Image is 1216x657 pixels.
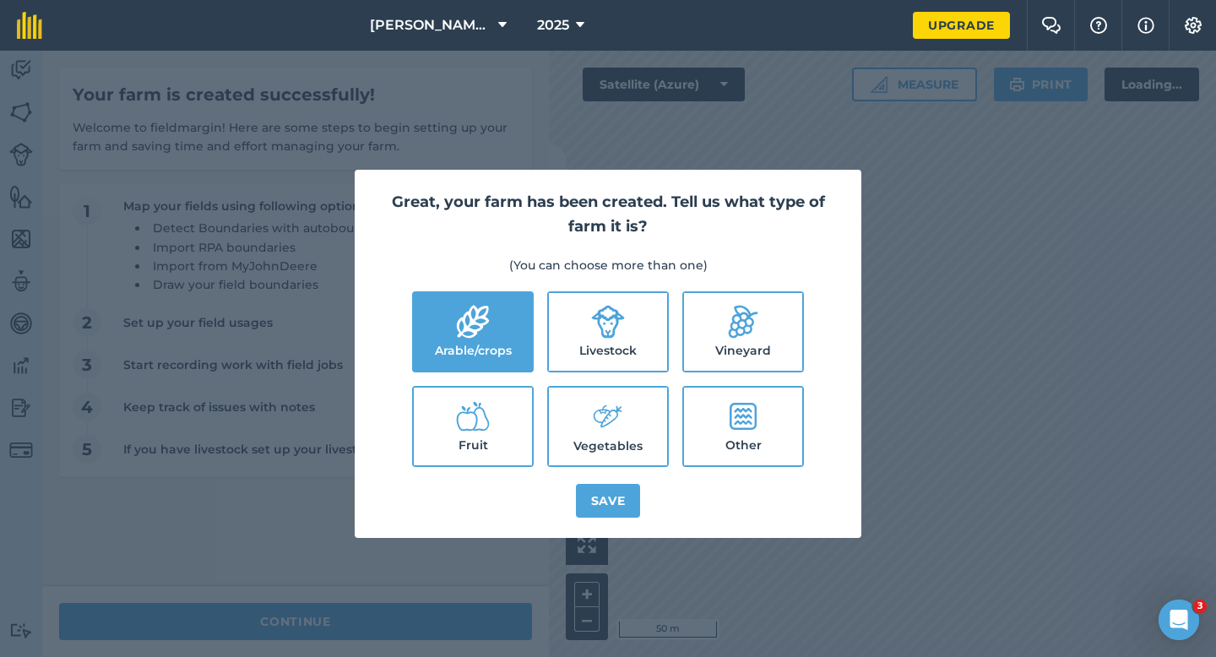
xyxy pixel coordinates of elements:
[17,12,42,39] img: fieldmargin Logo
[684,293,802,371] label: Vineyard
[549,293,667,371] label: Livestock
[370,15,491,35] span: [PERSON_NAME] & Sons
[1137,15,1154,35] img: svg+xml;base64,PHN2ZyB4bWxucz0iaHR0cDovL3d3dy53My5vcmcvMjAwMC9zdmciIHdpZHRoPSIxNyIgaGVpZ2h0PSIxNy...
[1193,600,1207,613] span: 3
[537,15,569,35] span: 2025
[1088,17,1109,34] img: A question mark icon
[375,256,841,274] p: (You can choose more than one)
[414,293,532,371] label: Arable/crops
[576,484,641,518] button: Save
[913,12,1010,39] a: Upgrade
[549,388,667,465] label: Vegetables
[1159,600,1199,640] iframe: Intercom live chat
[1183,17,1203,34] img: A cog icon
[414,388,532,465] label: Fruit
[375,190,841,239] h2: Great, your farm has been created. Tell us what type of farm it is?
[684,388,802,465] label: Other
[1041,17,1061,34] img: Two speech bubbles overlapping with the left bubble in the forefront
